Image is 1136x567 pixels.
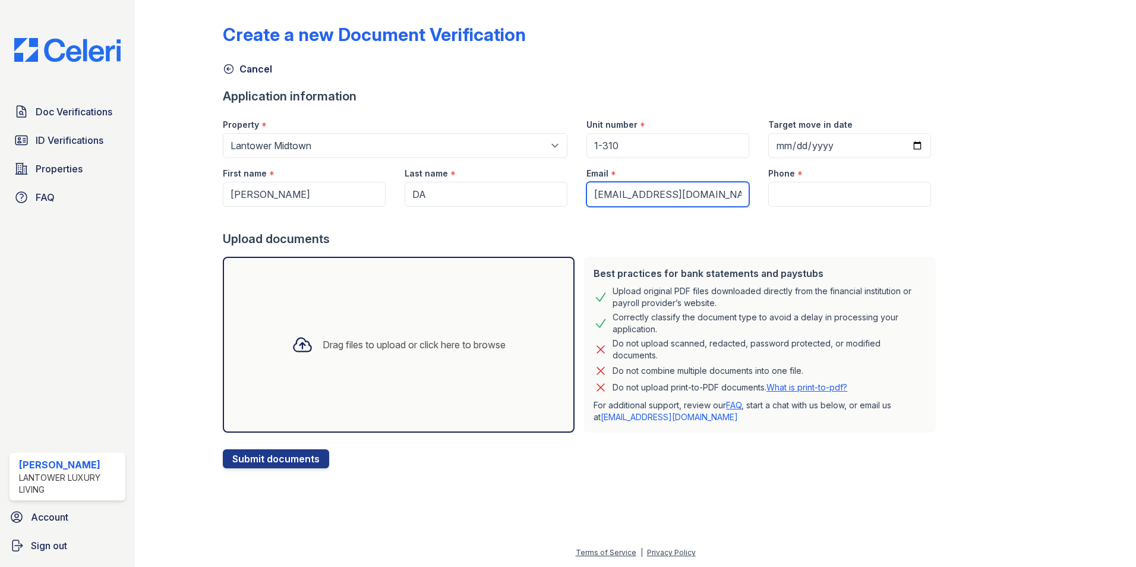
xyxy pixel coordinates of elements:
[223,62,272,76] a: Cancel
[323,338,506,352] div: Drag files to upload or click here to browse
[726,400,741,410] a: FAQ
[5,534,130,557] a: Sign out
[5,505,130,529] a: Account
[601,412,738,422] a: [EMAIL_ADDRESS][DOMAIN_NAME]
[766,382,847,392] a: What is print-to-pdf?
[36,133,103,147] span: ID Verifications
[31,538,67,553] span: Sign out
[10,100,125,124] a: Doc Verifications
[594,266,926,281] div: Best practices for bank statements and paystubs
[5,38,130,62] img: CE_Logo_Blue-a8612792a0a2168367f1c8372b55b34899dd931a85d93a1a3d3e32e68fde9ad4.png
[223,449,329,468] button: Submit documents
[223,119,259,131] label: Property
[768,119,853,131] label: Target move in date
[223,231,941,247] div: Upload documents
[613,311,926,335] div: Correctly classify the document type to avoid a delay in processing your application.
[10,128,125,152] a: ID Verifications
[647,548,696,557] a: Privacy Policy
[223,24,526,45] div: Create a new Document Verification
[586,119,638,131] label: Unit number
[19,472,121,496] div: Lantower Luxury Living
[586,168,608,179] label: Email
[36,162,83,176] span: Properties
[405,168,448,179] label: Last name
[10,157,125,181] a: Properties
[31,510,68,524] span: Account
[223,168,267,179] label: First name
[19,458,121,472] div: [PERSON_NAME]
[223,88,941,105] div: Application information
[613,382,847,393] p: Do not upload print-to-PDF documents.
[768,168,795,179] label: Phone
[594,399,926,423] p: For additional support, review our , start a chat with us below, or email us at
[10,185,125,209] a: FAQ
[613,285,926,309] div: Upload original PDF files downloaded directly from the financial institution or payroll provider’...
[613,338,926,361] div: Do not upload scanned, redacted, password protected, or modified documents.
[640,548,643,557] div: |
[36,190,55,204] span: FAQ
[576,548,636,557] a: Terms of Service
[36,105,112,119] span: Doc Verifications
[613,364,803,378] div: Do not combine multiple documents into one file.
